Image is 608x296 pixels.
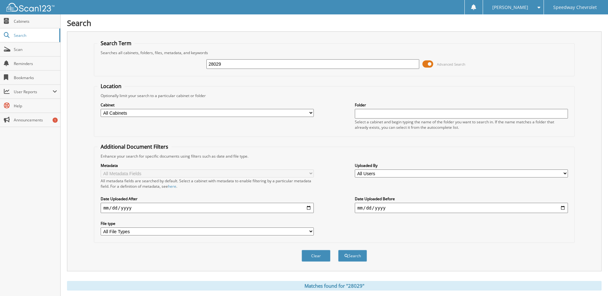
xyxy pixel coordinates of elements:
[101,196,314,201] label: Date Uploaded After
[101,102,314,108] label: Cabinet
[355,196,568,201] label: Date Uploaded Before
[67,281,602,291] div: Matches found for "28029"
[97,153,571,159] div: Enhance your search for specific documents using filters such as date and file type.
[97,50,571,55] div: Searches all cabinets, folders, files, metadata, and keywords
[14,103,57,109] span: Help
[14,47,57,52] span: Scan
[168,184,176,189] a: here
[302,250,330,262] button: Clear
[101,178,314,189] div: All metadata fields are searched by default. Select a cabinet with metadata to enable filtering b...
[14,89,53,95] span: User Reports
[14,19,57,24] span: Cabinets
[437,62,465,67] span: Advanced Search
[14,61,57,66] span: Reminders
[53,118,58,123] div: 1
[101,221,314,226] label: File type
[14,33,56,38] span: Search
[97,93,571,98] div: Optionally limit your search to a particular cabinet or folder
[338,250,367,262] button: Search
[355,203,568,213] input: end
[355,163,568,168] label: Uploaded By
[14,75,57,80] span: Bookmarks
[492,5,528,9] span: [PERSON_NAME]
[67,18,602,28] h1: Search
[355,102,568,108] label: Folder
[97,143,171,150] legend: Additional Document Filters
[101,203,314,213] input: start
[97,83,125,90] legend: Location
[101,163,314,168] label: Metadata
[355,119,568,130] div: Select a cabinet and begin typing the name of the folder you want to search in. If the name match...
[14,117,57,123] span: Announcements
[6,3,54,12] img: scan123-logo-white.svg
[97,40,135,47] legend: Search Term
[553,5,597,9] span: Speedway Chevrolet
